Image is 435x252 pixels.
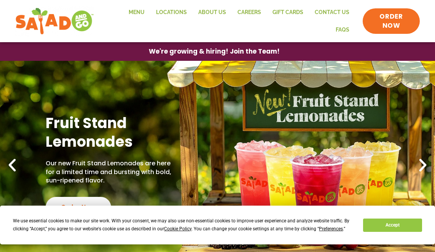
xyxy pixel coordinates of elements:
[370,12,412,30] span: ORDER NOW
[319,226,343,231] span: Preferences
[149,48,280,55] span: We're growing & hiring! Join the Team!
[309,4,355,21] a: Contact Us
[102,4,355,38] nav: Menu
[4,157,21,174] div: Previous slide
[193,4,232,21] a: About Us
[363,8,420,34] a: ORDER NOW
[232,4,267,21] a: Careers
[267,4,309,21] a: GIFT CARDS
[46,160,174,185] p: Our new Fruit Stand Lemonades are here for a limited time and bursting with bold, sun-ripened fla...
[123,4,150,21] a: Menu
[363,219,422,232] button: Accept
[46,114,174,151] h2: Fruit Stand Lemonades
[46,197,111,217] div: Order Now
[330,21,355,39] a: FAQs
[13,217,354,233] div: We use essential cookies to make our site work. With your consent, we may also use non-essential ...
[15,6,94,36] img: new-SAG-logo-768×292
[414,157,431,174] div: Next slide
[137,43,291,60] a: We're growing & hiring! Join the Team!
[150,4,193,21] a: Locations
[164,226,191,231] span: Cookie Policy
